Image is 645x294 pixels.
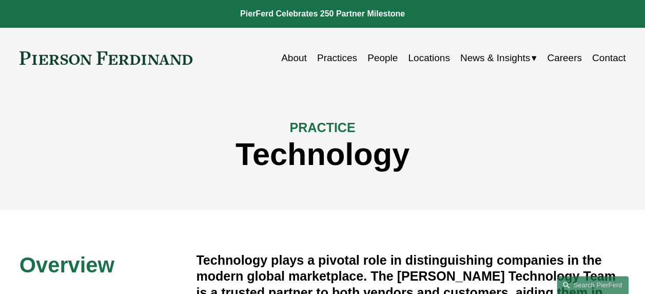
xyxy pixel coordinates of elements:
[592,48,626,68] a: Contact
[557,276,629,294] a: Search this site
[19,136,626,172] h1: Technology
[460,48,537,68] a: folder dropdown
[281,48,307,68] a: About
[460,49,530,67] span: News & Insights
[547,48,582,68] a: Careers
[317,48,357,68] a: Practices
[367,48,398,68] a: People
[408,48,449,68] a: Locations
[19,253,114,277] span: Overview
[289,120,355,135] span: PRACTICE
